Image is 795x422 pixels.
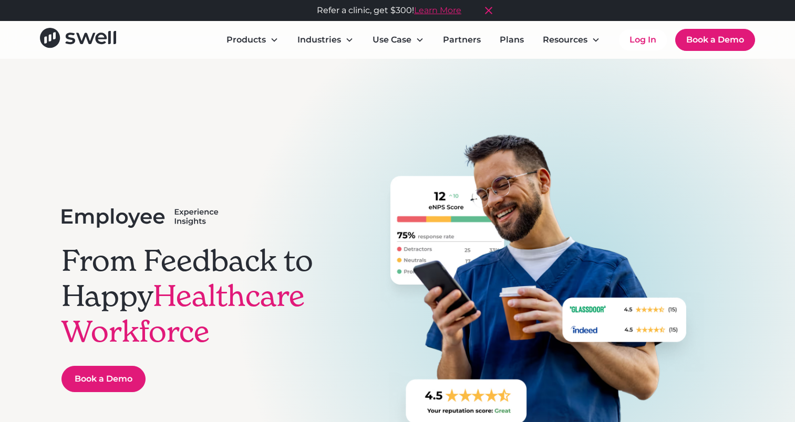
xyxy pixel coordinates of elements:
a: Book a Demo [61,366,146,392]
div: Products [226,34,266,46]
a: Log In [619,29,667,50]
h1: From Feedback to Happy [61,243,344,349]
a: Learn More [414,5,461,15]
div: Industries [297,34,341,46]
span: Healthcare Workforce [61,277,305,350]
div: Refer a clinic, get $300! [317,4,461,17]
a: Plans [491,29,532,50]
div: Resources [543,34,587,46]
div: Use Case [373,34,411,46]
a: Book a Demo [675,29,755,51]
div: Book a Demo [75,373,132,385]
a: Partners [435,29,489,50]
